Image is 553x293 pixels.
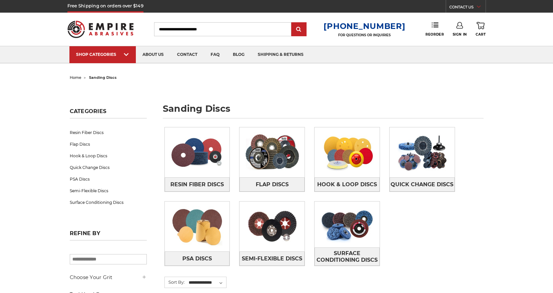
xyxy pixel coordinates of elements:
h1: sanding discs [163,104,484,118]
label: Sort By: [165,277,185,287]
img: Quick Change Discs [390,127,455,177]
span: Semi-Flexible Discs [242,253,302,264]
a: faq [204,46,226,63]
a: Resin Fiber Discs [165,177,230,192]
img: Surface Conditioning Discs [315,202,380,247]
span: Hook & Loop Discs [317,179,377,190]
span: sanding discs [89,75,117,80]
a: Cart [476,22,486,37]
a: shipping & returns [251,46,310,63]
img: Flap Discs [239,127,305,177]
a: PSA Discs [70,173,147,185]
a: home [70,75,81,80]
img: PSA Discs [165,202,230,251]
a: contact [170,46,204,63]
h5: Refine by [70,230,147,240]
h5: Choose Your Grit [70,273,147,281]
div: SHOP CATEGORIES [76,52,129,57]
a: Quick Change Discs [390,177,455,192]
img: Semi-Flexible Discs [239,202,305,251]
span: Flap Discs [256,179,289,190]
h5: Categories [70,108,147,118]
select: Sort By: [188,278,226,288]
span: Sign In [453,32,467,37]
a: Hook & Loop Discs [70,150,147,162]
a: Reorder [425,22,444,36]
a: blog [226,46,251,63]
a: Hook & Loop Discs [315,177,380,192]
a: Semi-Flexible Discs [70,185,147,197]
input: Submit [292,23,306,36]
img: Empire Abrasives [67,16,134,42]
span: Resin Fiber Discs [170,179,224,190]
a: CONTACT US [449,3,486,13]
img: Hook & Loop Discs [315,127,380,177]
a: [PHONE_NUMBER] [323,21,405,31]
span: Surface Conditioning Discs [315,248,379,266]
span: Quick Change Discs [391,179,453,190]
a: Surface Conditioning Discs [70,197,147,208]
a: Flap Discs [239,177,305,192]
a: Semi-Flexible Discs [239,251,305,266]
a: Surface Conditioning Discs [315,247,380,266]
span: PSA Discs [182,253,212,264]
img: Resin Fiber Discs [165,129,230,175]
p: FOR QUESTIONS OR INQUIRIES [323,33,405,37]
span: Reorder [425,32,444,37]
a: about us [136,46,170,63]
a: Quick Change Discs [70,162,147,173]
a: PSA Discs [165,251,230,266]
a: Resin Fiber Discs [70,127,147,138]
a: Flap Discs [70,138,147,150]
span: Cart [476,32,486,37]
